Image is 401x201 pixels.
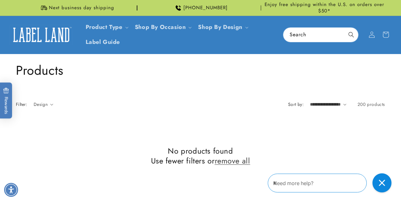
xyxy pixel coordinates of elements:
a: Shop By Design [198,23,242,31]
h1: Products [16,62,385,79]
span: [PHONE_NUMBER] [183,5,228,11]
h2: Filter: [16,101,27,108]
a: Label Guide [82,35,124,50]
span: Next business day shipping [49,5,114,11]
iframe: Gorgias Floating Chat [268,171,395,195]
summary: Product Type [82,20,131,35]
div: Accessibility Menu [4,183,18,197]
summary: Shop By Occasion [131,20,194,35]
span: Shop By Occasion [135,24,186,31]
span: Design [34,101,48,107]
summary: Design (0 selected) [34,101,53,108]
button: Search [344,28,358,42]
summary: Shop By Design [194,20,251,35]
span: Label Guide [86,38,120,46]
span: 200 products [358,101,385,107]
a: Product Type [86,23,122,31]
a: Label Land [7,23,76,47]
a: remove all [215,156,250,166]
img: Label Land [10,25,73,45]
label: Sort by: [288,101,304,107]
span: Enjoy free shipping within the U.S. on orders over $50* [264,2,385,14]
span: Rewards [3,88,9,114]
h2: No products found Use fewer filters or [16,146,385,166]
